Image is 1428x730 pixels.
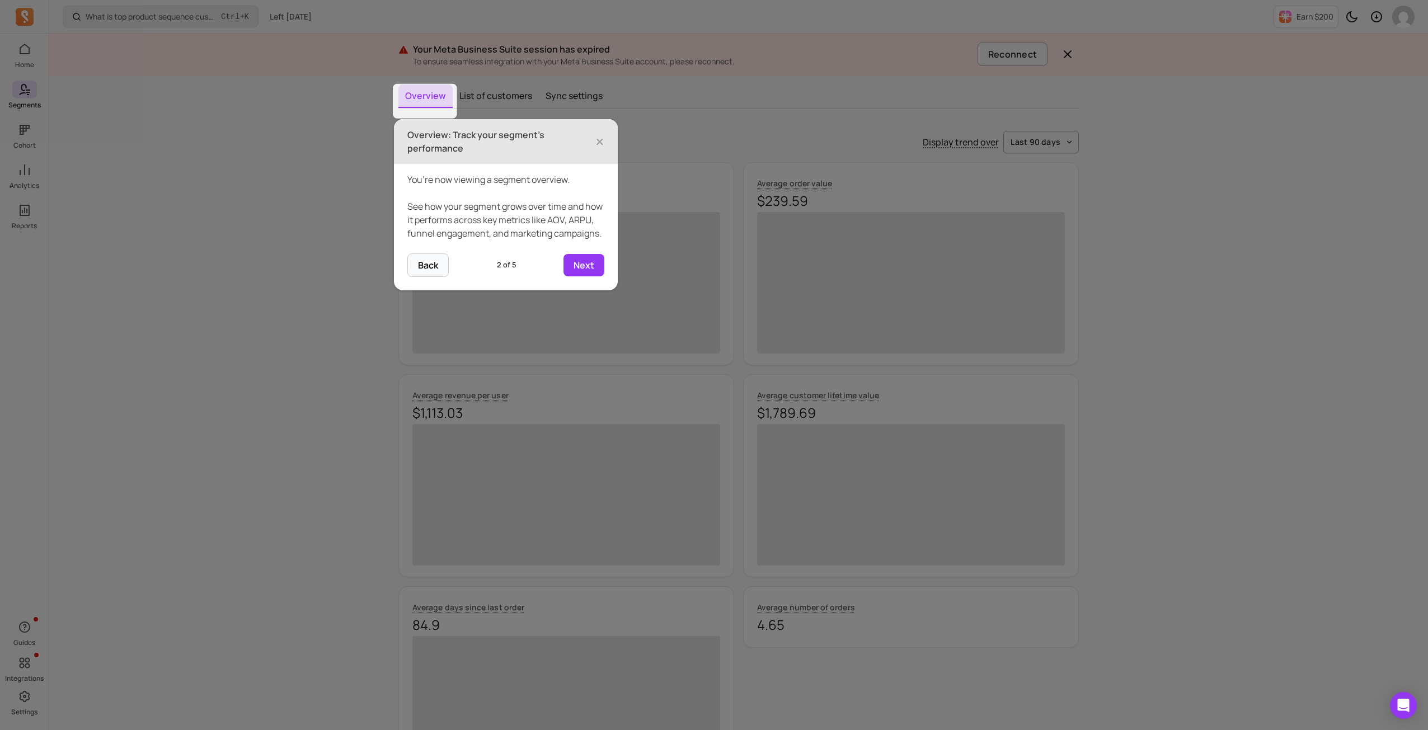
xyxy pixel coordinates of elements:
button: Next [563,254,604,276]
h3: Overview: Track your segment’s performance [407,128,595,155]
button: Overview [398,84,453,108]
p: See how your segment grows over time and how it performs across key metrics like AOV, ARPU, funne... [407,200,604,240]
button: List of customers [453,84,539,107]
div: Open Intercom Messenger [1390,692,1417,719]
p: You’re now viewing a segment overview. [407,173,604,186]
span: 2 of 5 [497,260,516,270]
span: × [595,129,604,154]
button: Close Tour [595,133,604,150]
button: Back [407,253,449,277]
